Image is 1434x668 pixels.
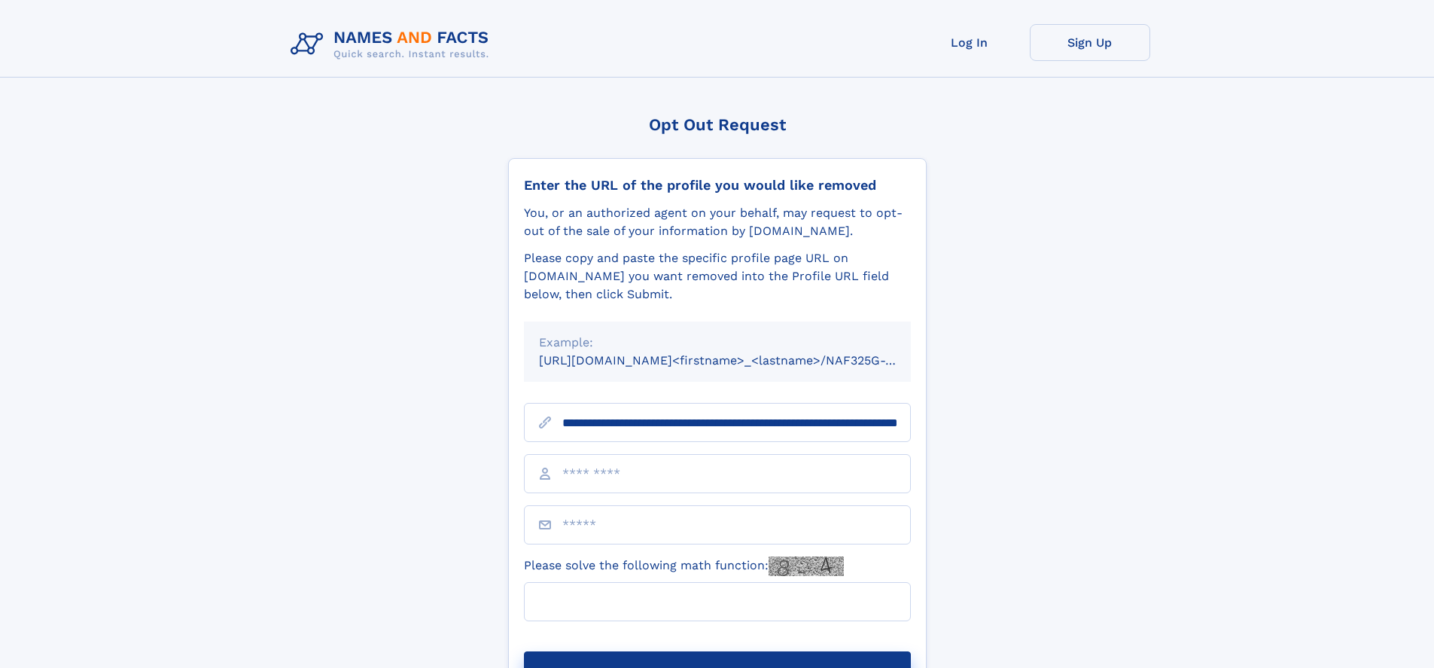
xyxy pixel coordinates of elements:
[1030,24,1150,61] a: Sign Up
[508,115,927,134] div: Opt Out Request
[285,24,501,65] img: Logo Names and Facts
[524,177,911,194] div: Enter the URL of the profile you would like removed
[524,204,911,240] div: You, or an authorized agent on your behalf, may request to opt-out of the sale of your informatio...
[524,249,911,303] div: Please copy and paste the specific profile page URL on [DOMAIN_NAME] you want removed into the Pr...
[909,24,1030,61] a: Log In
[539,353,939,368] small: [URL][DOMAIN_NAME]<firstname>_<lastname>/NAF325G-xxxxxxxx
[524,557,844,576] label: Please solve the following math function:
[539,334,896,352] div: Example:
